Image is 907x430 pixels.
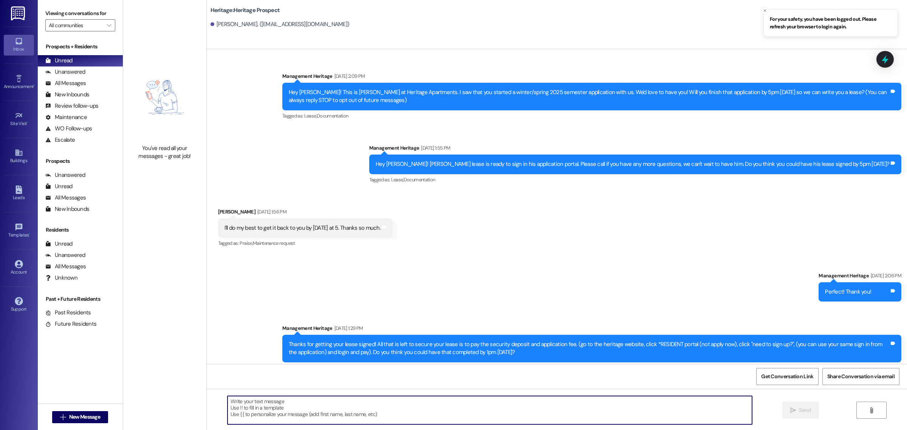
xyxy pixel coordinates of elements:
span: • [27,120,28,125]
button: Send [782,402,819,419]
div: Unread [45,240,73,248]
div: Unknown [45,274,77,282]
span: Get Conversation Link [761,373,813,381]
img: ResiDesk Logo [11,6,26,20]
div: Residents [38,226,123,234]
div: All Messages [45,263,86,271]
div: Unanswered [45,68,85,76]
span: • [29,231,30,237]
i:  [790,407,796,413]
div: [DATE] 1:56 PM [255,208,286,216]
a: Inbox [4,35,34,55]
div: Future Residents [45,320,96,328]
div: Maintenance [45,113,87,121]
span: Documentation [404,176,435,183]
div: [DATE] 1:55 PM [419,144,450,152]
div: Unanswered [45,251,85,259]
a: Leads [4,183,34,204]
div: Tagged as: [369,174,901,185]
div: All Messages [45,79,86,87]
div: [PERSON_NAME] [218,208,393,218]
div: Tagged as: [282,362,901,373]
button: Share Conversation via email [822,368,899,385]
div: Prospects [38,157,123,165]
div: Tagged as: [282,110,901,121]
span: Documentation [317,113,348,119]
div: Tagged as: [218,238,393,249]
div: Unread [45,57,73,65]
div: Management Heritage [282,72,901,83]
span: Share Conversation via email [827,373,895,381]
div: Thanks for getting your lease signed! All that is left to secure your lease is to pay the securit... [289,340,889,357]
img: empty-state [132,54,198,141]
div: Management Heritage [369,144,901,155]
div: Prospects + Residents [38,43,123,51]
div: New Inbounds [45,91,89,99]
div: Past Residents [45,309,91,317]
button: New Message [52,411,108,423]
button: Close toast [761,7,769,14]
div: WO Follow-ups [45,125,92,133]
a: Account [4,258,34,278]
button: Get Conversation Link [756,368,818,385]
a: Site Visit • [4,109,34,130]
input: All communities [49,19,103,31]
div: New Inbounds [45,205,89,213]
a: Templates • [4,221,34,241]
div: Hey [PERSON_NAME]! [PERSON_NAME] lease is ready to sign in his application portal. Please call if... [376,160,889,168]
div: [DATE] 2:06 PM [869,272,901,280]
div: [DATE] 2:09 PM [333,72,365,80]
label: Viewing conversations for [45,8,115,19]
div: Hey [PERSON_NAME]! This is [PERSON_NAME] at Heritage Apartments. I saw that you started a winter/... [289,88,889,105]
a: Buildings [4,146,34,167]
div: Unread [45,183,73,190]
div: [PERSON_NAME]. ([EMAIL_ADDRESS][DOMAIN_NAME]) [210,20,350,28]
a: Support [4,295,34,315]
span: Lease , [304,113,317,119]
span: For your safety, you have been logged out. Please refresh your browser to login again. [770,15,892,30]
div: Escalate [45,136,75,144]
span: New Message [69,413,100,421]
div: Management Heritage [282,324,901,335]
div: Management Heritage [819,272,901,282]
div: Past + Future Residents [38,295,123,303]
div: Unanswered [45,171,85,179]
i:  [868,407,874,413]
span: Send [799,406,811,414]
div: Review follow-ups [45,102,98,110]
div: Perfect! Thank you! [825,288,871,296]
div: You've read all your messages - great job! [132,144,198,161]
span: Maintenance request [253,240,295,246]
span: Lease , [391,176,404,183]
div: [DATE] 1:29 PM [333,324,363,332]
div: I'll do my best to get it back to you by [DATE] at 5. Thanks so much. [224,224,381,232]
span: • [34,83,35,88]
span: Praise , [240,240,252,246]
i:  [107,22,111,28]
b: Heritage: Heritage Prospect [210,6,280,14]
div: All Messages [45,194,86,202]
i:  [60,414,66,420]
